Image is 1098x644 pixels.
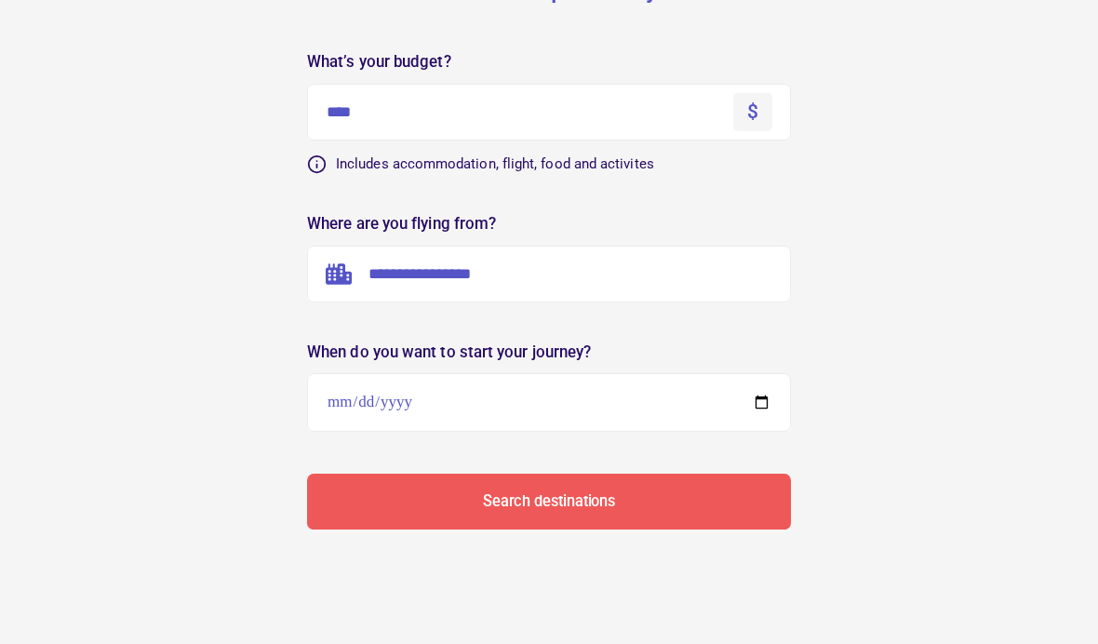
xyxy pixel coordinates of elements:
[307,54,791,70] div: What’s your budget?
[483,494,615,509] div: Search destinations
[336,157,791,171] div: Includes accommodation, flight, food and activites
[747,100,758,125] div: $
[307,344,791,360] div: When do you want to start your journey?
[307,475,791,530] button: Search destinations
[307,216,791,232] div: Where are you flying from?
